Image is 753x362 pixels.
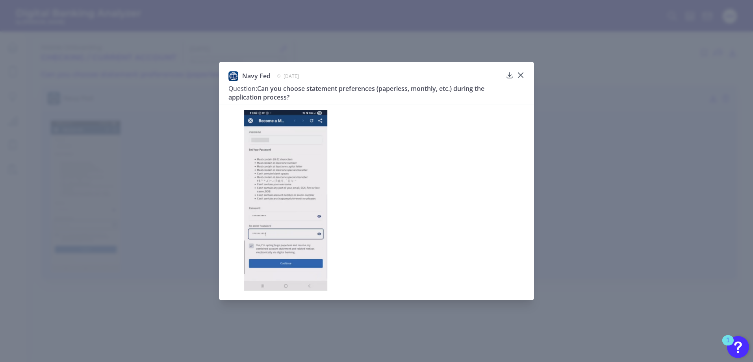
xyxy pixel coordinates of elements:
button: Open Resource Center, 1 new notification [727,336,749,358]
span: Question: [228,84,257,93]
span: [DATE] [284,73,299,79]
div: 1 [726,340,730,351]
span: Navy Fed [242,72,271,80]
h3: Can you choose statement preferences (paperless, monthly, etc.) during the application process? [228,84,503,102]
